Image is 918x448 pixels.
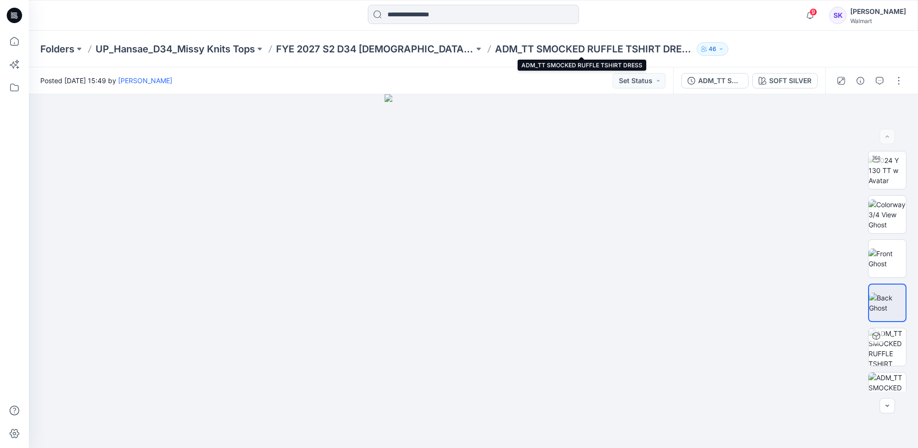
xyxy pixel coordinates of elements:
[829,7,846,24] div: SK
[40,42,74,56] a: Folders
[869,293,906,313] img: Back Ghost
[698,75,742,86] div: ADM_TT SMOCKED RUFFLE TSHIRT DRESS_CTN
[850,17,906,25] div: Walmart
[709,44,716,54] p: 46
[769,75,811,86] div: SOFT SILVER
[869,155,906,186] img: 2024 Y 130 TT w Avatar
[276,42,474,56] a: FYE 2027 S2 D34 [DEMOGRAPHIC_DATA] Tops - Hansae
[96,42,255,56] a: UP_Hansae_D34_Missy Knits Tops
[853,73,868,88] button: Details
[869,328,906,366] img: ADM_TT SMOCKED RUFFLE TSHIRT DRESS_CTN SOFT SILVER
[809,8,817,16] span: 9
[385,94,563,448] img: eyJhbGciOiJIUzI1NiIsImtpZCI6IjAiLCJzbHQiOiJzZXMiLCJ0eXAiOiJKV1QifQ.eyJkYXRhIjp7InR5cGUiOiJzdG9yYW...
[40,75,172,86] span: Posted [DATE] 15:49 by
[850,6,906,17] div: [PERSON_NAME]
[869,373,906,410] img: ADM_TT SMOCKED RUFFLE TSHIRT DRESS insp
[118,76,172,85] a: [PERSON_NAME]
[752,73,818,88] button: SOFT SILVER
[869,199,906,230] img: Colorway 3/4 View Ghost
[681,73,749,88] button: ADM_TT SMOCKED RUFFLE TSHIRT DRESS_CTN
[869,249,906,269] img: Front Ghost
[495,42,693,56] p: ADM_TT SMOCKED RUFFLE TSHIRT DRESS
[697,42,728,56] button: 46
